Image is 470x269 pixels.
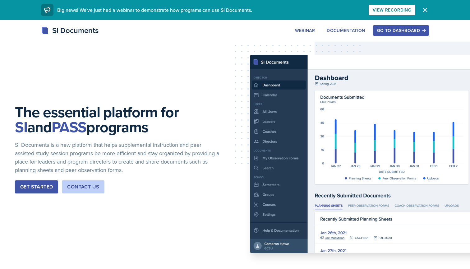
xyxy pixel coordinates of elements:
div: View Recording [373,7,411,12]
div: SI Documents [41,25,99,36]
span: Big news! We've just had a webinar to demonstrate how programs can use SI Documents. [57,7,252,13]
button: Contact Us [62,180,104,193]
button: View Recording [369,5,415,15]
div: Go to Dashboard [377,28,425,33]
div: Documentation [327,28,365,33]
div: Contact Us [67,183,99,191]
button: Get Started [15,180,58,193]
button: Go to Dashboard [373,25,429,36]
button: Documentation [323,25,369,36]
div: Get Started [20,183,53,191]
div: Webinar [295,28,315,33]
button: Webinar [291,25,319,36]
